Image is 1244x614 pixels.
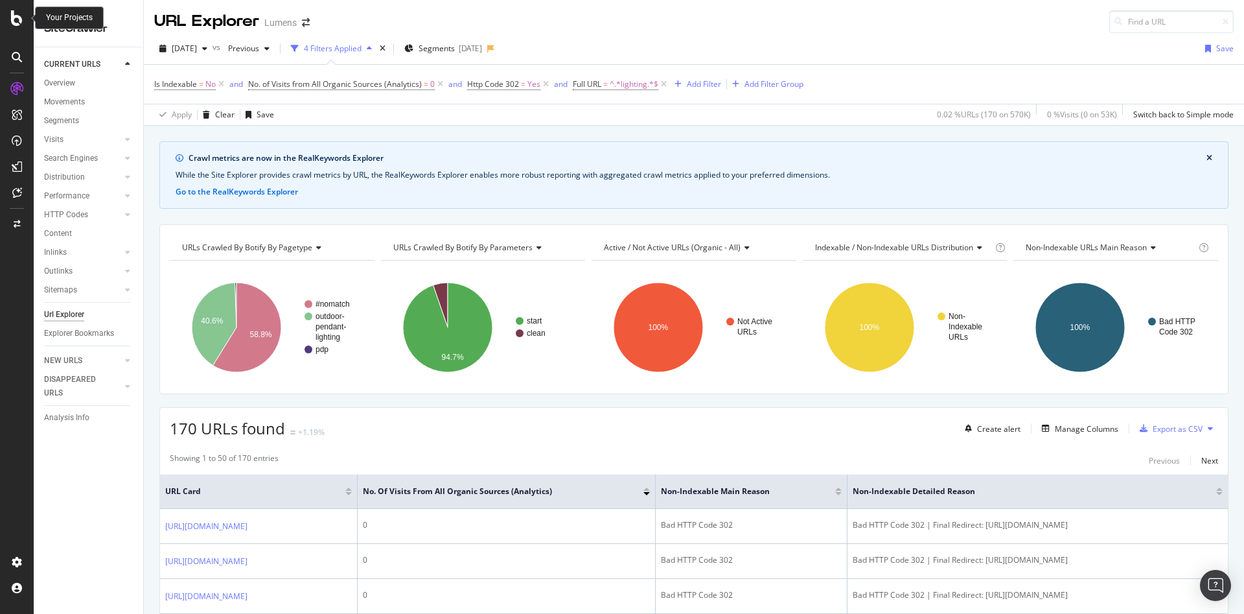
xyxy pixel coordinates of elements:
div: Outlinks [44,265,73,278]
div: Your Projects [46,12,93,23]
div: Showing 1 to 50 of 170 entries [170,453,279,468]
div: Create alert [977,423,1020,434]
text: outdoor- [316,312,345,321]
div: Previous [1149,455,1180,466]
span: No. of Visits from All Organic Sources (Analytics) [248,78,422,89]
a: [URL][DOMAIN_NAME] [165,555,248,568]
button: Switch back to Simple mode [1128,104,1234,125]
text: URLs [737,327,757,337]
div: Manage Columns [1055,423,1118,434]
div: Bad HTTP Code 302 [661,554,842,566]
span: vs [213,41,223,53]
h4: Non-Indexable URLs Main Reason [1023,237,1196,258]
div: and [448,78,462,89]
a: Explorer Bookmarks [44,327,134,340]
div: 4 Filters Applied [304,43,362,54]
span: 0 [430,75,435,93]
text: 58.8% [250,330,272,339]
div: arrow-right-arrow-left [302,18,310,27]
div: DISAPPEARED URLS [44,373,109,400]
a: Performance [44,189,121,203]
div: Explorer Bookmarks [44,327,114,340]
div: A chart. [381,271,582,384]
h4: Active / Not Active URLs [601,237,785,258]
text: Code 302 [1159,327,1193,337]
div: Crawl metrics are now in the RealKeywords Explorer [189,152,1206,164]
text: Indexable [949,322,982,331]
a: [URL][DOMAIN_NAME] [165,520,248,533]
a: Distribution [44,171,121,184]
h4: URLs Crawled By Botify By pagetype [179,237,363,258]
div: [DATE] [459,43,482,54]
div: Segments [44,114,79,128]
div: Movements [44,95,85,109]
span: Segments [419,43,455,54]
div: Apply [172,109,192,120]
div: NEW URLS [44,354,82,368]
text: 40.6% [201,316,223,325]
span: No. of Visits from All Organic Sources (Analytics) [363,486,624,497]
button: Go to the RealKeywords Explorer [176,186,298,198]
span: = [424,78,428,89]
text: #nomatch [316,300,350,309]
button: Manage Columns [1037,421,1118,436]
span: Yes [527,75,540,93]
span: No [205,75,216,93]
a: Sitemaps [44,283,121,297]
span: URL Card [165,486,342,497]
div: times [377,42,388,55]
span: Non-Indexable URLs Main Reason [1026,242,1147,253]
div: +1.19% [298,427,325,438]
a: NEW URLS [44,354,121,368]
input: Find a URL [1109,10,1234,33]
h4: URLs Crawled By Botify By parameters [391,237,574,258]
div: Next [1201,455,1218,466]
div: While the Site Explorer provides crawl metrics by URL, the RealKeywords Explorer enables more rob... [176,169,1212,181]
div: Bad HTTP Code 302 | Final Redirect: [URL][DOMAIN_NAME] [853,519,1223,531]
text: Bad HTTP [1159,317,1195,326]
div: HTTP Codes [44,208,88,222]
div: Search Engines [44,152,98,165]
a: Outlinks [44,265,121,278]
a: DISAPPEARED URLS [44,373,121,400]
div: Switch back to Simple mode [1133,109,1234,120]
text: Not Active [737,317,772,326]
text: pdp [316,345,328,354]
div: 0 [363,554,650,566]
h4: Indexable / Non-Indexable URLs Distribution [812,237,993,258]
img: Equal [290,431,295,434]
div: 0 [363,589,650,601]
span: URLs Crawled By Botify By parameters [393,242,533,253]
span: 170 URLs found [170,418,285,439]
div: Bad HTTP Code 302 | Final Redirect: [URL][DOMAIN_NAME] [853,554,1223,566]
span: Non-Indexable Detailed Reason [853,486,1197,497]
button: Create alert [960,418,1020,439]
a: Content [44,227,134,241]
div: Add Filter [687,78,721,89]
svg: A chart. [1013,271,1215,384]
div: Distribution [44,171,85,184]
span: Is Indexable [154,78,197,89]
div: A chart. [170,271,371,384]
div: Add Filter Group [744,78,803,89]
a: [URL][DOMAIN_NAME] [165,590,248,603]
a: Url Explorer [44,308,134,322]
button: Previous [223,38,275,59]
button: close banner [1203,150,1215,167]
div: Inlinks [44,246,67,259]
a: Search Engines [44,152,121,165]
button: Segments[DATE] [399,38,487,59]
div: Lumens [264,16,297,29]
svg: A chart. [592,271,793,384]
span: Http Code 302 [467,78,519,89]
div: Bad HTTP Code 302 [661,589,842,601]
button: Previous [1149,453,1180,468]
button: and [229,78,243,90]
div: Save [1216,43,1234,54]
div: A chart. [803,271,1004,384]
div: Url Explorer [44,308,84,322]
button: [DATE] [154,38,213,59]
a: CURRENT URLS [44,58,121,71]
text: clean [527,329,546,338]
div: and [554,78,568,89]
